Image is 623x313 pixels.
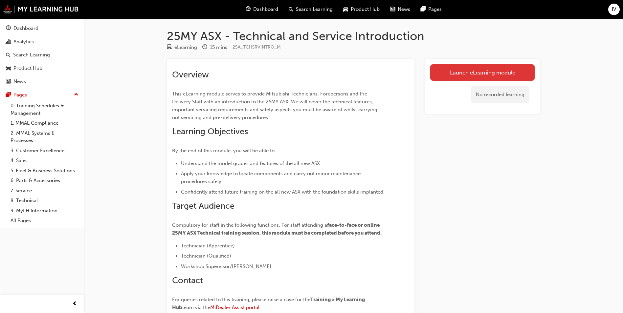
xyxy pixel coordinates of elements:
[8,216,81,226] a: All Pages
[74,91,78,99] span: up-icon
[240,3,283,16] a: guage-iconDashboard
[172,297,366,310] span: Training > My Learning Hub
[181,243,235,249] span: Technician (Apprentice)
[428,6,442,13] span: Pages
[471,86,529,103] div: No recorded learning
[296,6,333,13] span: Search Learning
[13,38,34,46] div: Analytics
[8,146,81,156] a: 3. Customer Excellence
[385,3,415,16] a: news-iconNews
[172,70,209,80] span: Overview
[181,189,385,195] span: Confidently attend future training on the all new ASX with the foundation skills implanted.
[167,43,197,52] div: Type
[6,26,11,31] span: guage-icon
[430,64,535,81] a: Launch eLearning module
[6,66,11,72] span: car-icon
[202,43,227,52] div: Duration
[3,5,79,13] img: mmal
[210,304,259,310] a: MiDealer Assist portal
[13,25,38,32] div: Dashboard
[8,156,81,166] a: 4. Sales
[181,253,231,259] span: Technician (Qualified)
[8,118,81,128] a: 1. MMAL Compliance
[608,4,620,15] button: IV
[174,44,197,51] div: eLearning
[8,186,81,196] a: 7. Service
[3,36,81,48] a: Analytics
[8,166,81,176] a: 5. Fleet & Business Solutions
[289,5,293,13] span: search-icon
[172,275,203,285] span: Contact
[13,78,26,85] div: News
[167,29,540,43] h1: 25MY ASX - Technical and Service Introduction
[3,89,81,101] button: Pages
[8,128,81,146] a: 2. MMAL Systems & Processes
[13,91,27,99] div: Pages
[181,171,362,184] span: Apply your knowledge to locate components and carry out minor maintenance procedures safely
[13,65,42,72] div: Product Hub
[182,304,210,310] span: team via the
[398,6,410,13] span: News
[390,5,395,13] span: news-icon
[246,5,251,13] span: guage-icon
[172,222,327,228] span: Compulsory for staff in the following functions. For staff attending a
[8,176,81,186] a: 6. Parts & Accessories
[283,3,338,16] a: search-iconSearch Learning
[167,45,172,51] span: learningResourceType_ELEARNING-icon
[8,206,81,216] a: 9. MyLH Information
[3,49,81,61] a: Search Learning
[233,44,281,50] span: Learning resource code
[8,196,81,206] a: 8. Technical
[181,160,320,166] span: Understand the model grades and features of the all new ASX
[172,201,234,211] span: Target Audience
[181,263,271,269] span: Workshop Supervisor/[PERSON_NAME]
[172,91,379,120] span: This eLearning module serves to provide Mitsubishi Technicians, Forepersons and Pre-Delivery Staf...
[3,75,81,88] a: News
[202,45,207,51] span: clock-icon
[343,5,348,13] span: car-icon
[253,6,278,13] span: Dashboard
[172,126,248,136] span: Learning Objectives
[351,6,380,13] span: Product Hub
[259,304,261,310] span: .
[172,148,276,154] span: By the end of this module, you will be able to:
[6,52,11,58] span: search-icon
[8,101,81,118] a: 0. Training Schedules & Management
[72,300,77,308] span: prev-icon
[13,51,50,59] div: Search Learning
[6,39,11,45] span: chart-icon
[172,297,310,303] span: For queries related to this training, please raise a case for the
[338,3,385,16] a: car-iconProduct Hub
[6,79,11,85] span: news-icon
[3,62,81,74] a: Product Hub
[3,22,81,34] a: Dashboard
[415,3,447,16] a: pages-iconPages
[421,5,426,13] span: pages-icon
[3,21,81,89] button: DashboardAnalyticsSearch LearningProduct HubNews
[612,6,616,13] span: IV
[210,44,227,51] div: 15 mins
[172,222,382,236] span: face-to-face or online 25MY ASX Technical training session, this module must be completed before ...
[6,92,11,98] span: pages-icon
